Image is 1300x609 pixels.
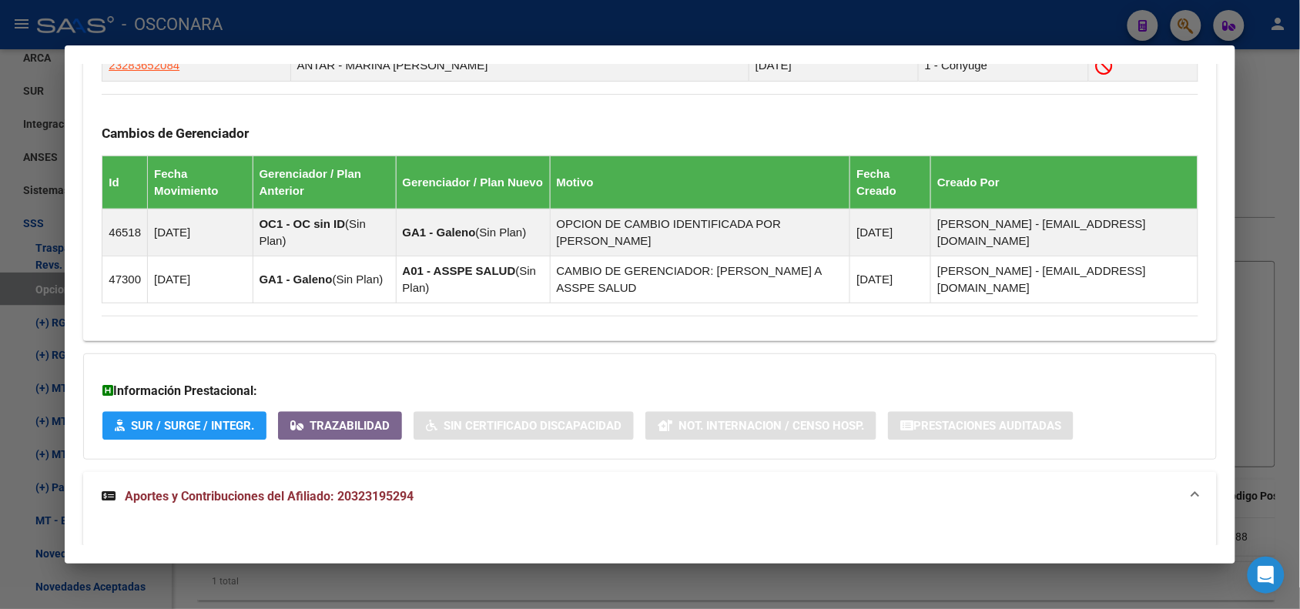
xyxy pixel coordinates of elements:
[253,256,396,303] td: ( )
[403,226,476,239] strong: GA1 - Galeno
[645,412,876,440] button: Not. Internacion / Censo Hosp.
[102,412,266,440] button: SUR / SURGE / INTEGR.
[480,226,523,239] span: Sin Plan
[403,264,516,277] strong: A01 - ASSPE SALUD
[414,412,634,440] button: Sin Certificado Discapacidad
[102,256,148,303] td: 47300
[550,256,850,303] td: CAMBIO DE GERENCIADOR: [PERSON_NAME] A ASSPE SALUD
[337,273,380,286] span: Sin Plan
[444,420,622,433] span: Sin Certificado Discapacidad
[278,412,402,440] button: Trazabilidad
[678,420,864,433] span: Not. Internacion / Censo Hosp.
[918,50,1089,81] td: 1 - Cónyuge
[550,156,850,209] th: Motivo
[396,209,550,256] td: ( )
[260,273,333,286] strong: GA1 - Galeno
[260,217,346,230] strong: OC1 - OC sin ID
[290,50,749,81] td: ANTAR - MARINA [PERSON_NAME]
[102,125,1198,142] h3: Cambios de Gerenciador
[253,209,396,256] td: ( )
[850,209,931,256] td: [DATE]
[396,256,550,303] td: ( )
[253,156,396,209] th: Gerenciador / Plan Anterior
[396,156,550,209] th: Gerenciador / Plan Nuevo
[931,256,1198,303] td: [PERSON_NAME] - [EMAIL_ADDRESS][DOMAIN_NAME]
[102,209,148,256] td: 46518
[931,156,1198,209] th: Creado Por
[148,256,253,303] td: [DATE]
[1248,557,1285,594] div: Open Intercom Messenger
[109,59,179,72] span: 23283652084
[148,209,253,256] td: [DATE]
[888,412,1074,440] button: Prestaciones Auditadas
[102,156,148,209] th: Id
[310,420,390,433] span: Trazabilidad
[749,50,918,81] td: [DATE]
[131,420,254,433] span: SUR / SURGE / INTEGR.
[550,209,850,256] td: OPCION DE CAMBIO IDENTIFICADA POR [PERSON_NAME]
[102,382,1197,400] h3: Información Prestacional:
[913,420,1061,433] span: Prestaciones Auditadas
[931,209,1198,256] td: [PERSON_NAME] - [EMAIL_ADDRESS][DOMAIN_NAME]
[260,217,366,247] span: Sin Plan
[403,264,537,294] span: Sin Plan
[850,256,931,303] td: [DATE]
[83,472,1216,521] mat-expansion-panel-header: Aportes y Contribuciones del Afiliado: 20323195294
[850,156,931,209] th: Fecha Creado
[125,489,414,504] span: Aportes y Contribuciones del Afiliado: 20323195294
[148,156,253,209] th: Fecha Movimiento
